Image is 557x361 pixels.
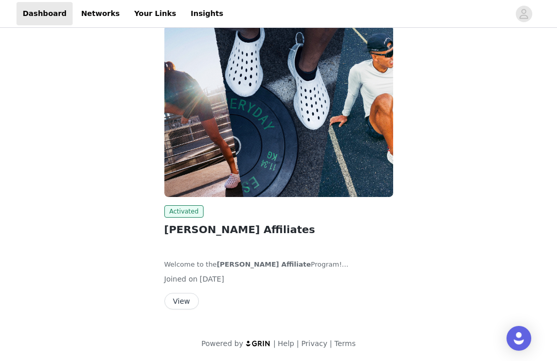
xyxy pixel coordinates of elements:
[164,275,198,283] span: Joined on
[16,2,73,25] a: Dashboard
[164,205,204,218] span: Activated
[273,339,276,348] span: |
[200,275,224,283] span: [DATE]
[334,339,356,348] a: Terms
[301,339,328,348] a: Privacy
[164,293,199,309] button: View
[75,2,126,25] a: Networks
[201,339,243,348] span: Powered by
[128,2,182,25] a: Your Links
[164,259,393,270] p: Welcome to the Program!
[278,339,294,348] a: Help
[296,339,299,348] span: |
[184,2,229,25] a: Insights
[245,340,271,347] img: logo
[164,298,199,305] a: View
[217,260,311,268] strong: [PERSON_NAME] Affiliate
[164,222,393,237] h2: [PERSON_NAME] Affiliates
[164,25,393,197] img: KANE Footwear
[330,339,332,348] span: |
[507,326,531,351] div: Open Intercom Messenger
[519,6,529,22] div: avatar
